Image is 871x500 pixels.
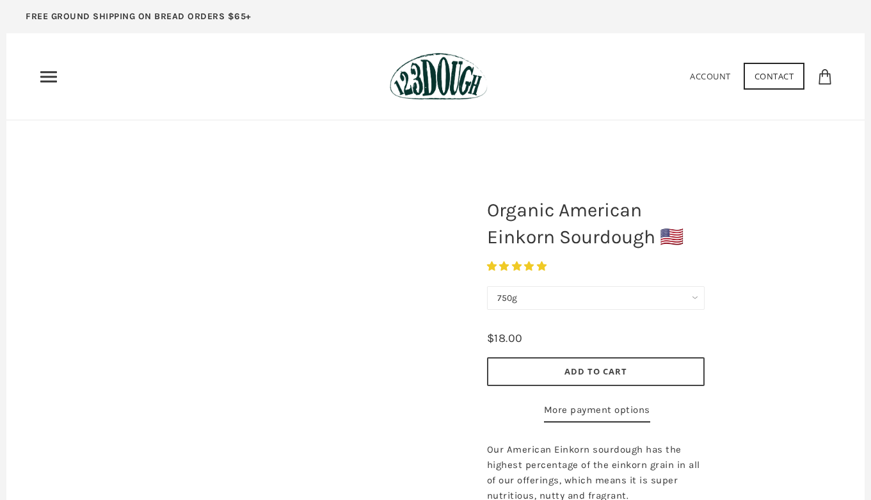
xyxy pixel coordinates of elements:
a: More payment options [544,402,650,423]
a: Account [690,70,731,82]
div: $18.00 [487,329,523,348]
span: Add to Cart [564,366,627,377]
a: Contact [744,63,805,90]
a: FREE GROUND SHIPPING ON BREAD ORDERS $65+ [6,6,271,33]
h1: Organic American Einkorn Sourdough 🇺🇸 [477,190,714,257]
p: FREE GROUND SHIPPING ON BREAD ORDERS $65+ [26,10,252,24]
nav: Primary [38,67,59,87]
img: 123Dough Bakery [390,52,488,101]
button: Add to Cart [487,357,705,386]
span: 4.95 stars [487,261,550,272]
